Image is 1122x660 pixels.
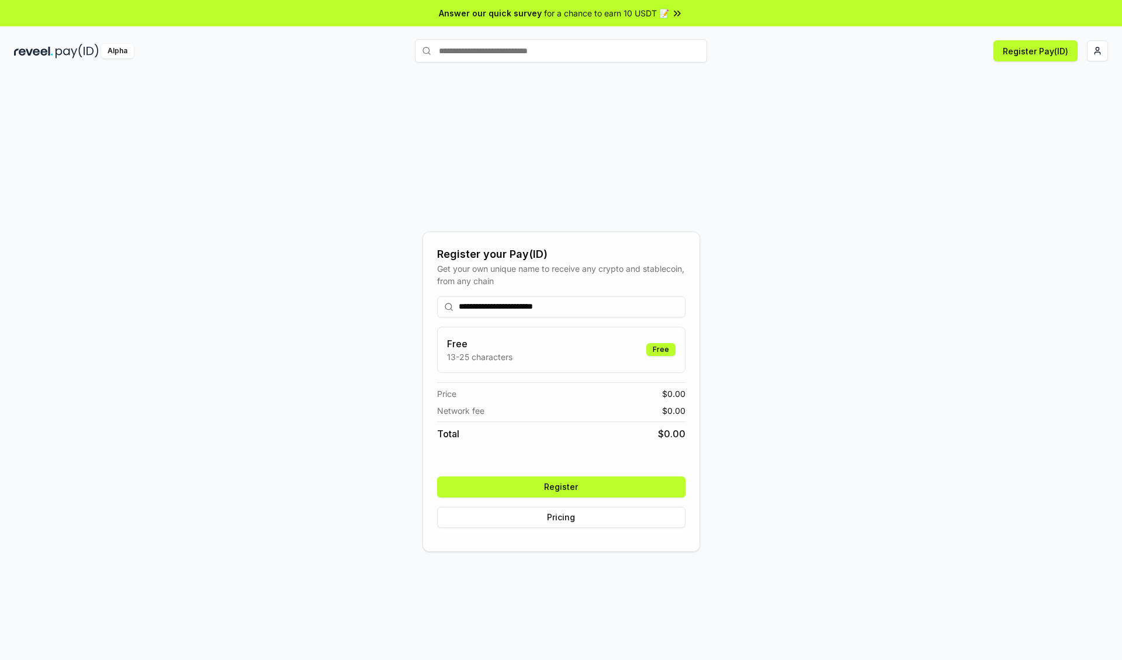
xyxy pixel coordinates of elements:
[658,427,685,441] span: $ 0.00
[447,351,512,363] p: 13-25 characters
[437,388,456,400] span: Price
[56,44,99,58] img: pay_id
[437,246,685,262] div: Register your Pay(ID)
[14,44,53,58] img: reveel_dark
[437,476,685,497] button: Register
[437,507,685,528] button: Pricing
[662,405,685,417] span: $ 0.00
[437,405,484,417] span: Network fee
[646,343,676,356] div: Free
[447,337,512,351] h3: Free
[662,388,685,400] span: $ 0.00
[437,262,685,287] div: Get your own unique name to receive any crypto and stablecoin, from any chain
[437,427,459,441] span: Total
[101,44,134,58] div: Alpha
[439,7,542,19] span: Answer our quick survey
[993,40,1078,61] button: Register Pay(ID)
[544,7,669,19] span: for a chance to earn 10 USDT 📝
